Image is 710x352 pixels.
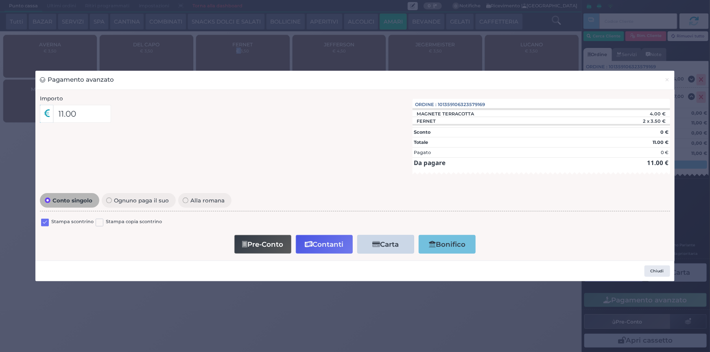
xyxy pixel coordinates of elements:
strong: 0 € [660,129,668,135]
strong: Da pagare [414,159,446,167]
button: Bonifico [419,235,476,253]
label: Stampa copia scontrino [106,218,162,226]
div: Pagato [414,149,431,156]
strong: Sconto [414,129,430,135]
label: Importo [40,94,63,102]
input: Es. 30.99 [53,105,111,123]
strong: 11.00 € [647,159,668,167]
span: Alla romana [188,198,227,203]
button: Pre-Conto [234,235,291,253]
strong: 11.00 € [653,139,668,145]
h3: Pagamento avanzato [40,75,114,85]
div: 0 € [661,149,668,156]
button: Contanti [296,235,353,253]
button: Chiudi [644,265,670,277]
div: MAGNETE TERRACOTTA [413,111,478,117]
span: × [665,75,670,84]
div: 2 x 3.50 € [605,118,670,124]
button: Chiudi [660,71,674,89]
div: FERNET [413,118,440,124]
div: 4.00 € [605,111,670,117]
span: Ognuno paga il suo [112,198,171,203]
span: Ordine : [415,101,437,108]
strong: Totale [414,139,428,145]
span: Conto singolo [50,198,95,203]
button: Carta [357,235,414,253]
span: 101359106323579169 [438,101,485,108]
label: Stampa scontrino [51,218,94,226]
